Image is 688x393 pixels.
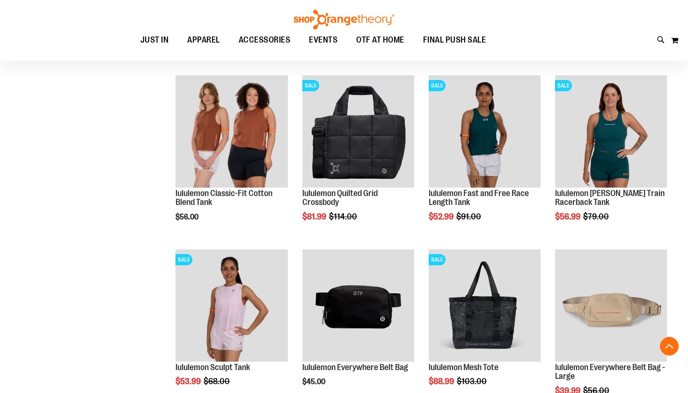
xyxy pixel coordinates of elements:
a: lululemon Classic-Fit Cotton Blend Tank [176,189,272,207]
span: JUST IN [140,29,169,51]
span: SALE [429,80,446,91]
img: Main view of 2024 August lululemon Fast and Free Race Length Tank [429,75,541,187]
span: $91.00 [456,212,483,221]
span: APPAREL [187,29,220,51]
span: $45.00 [302,378,327,386]
a: JUST IN [131,29,178,51]
a: lululemon Quilted Grid Crossbody [302,189,378,207]
img: lululemon Quilted Grid Crossbody [302,75,414,187]
a: Product image for lululemon Mesh ToteSALE [429,249,541,363]
span: EVENTS [309,29,337,51]
a: lululemon Everywhere Belt Bag [302,363,408,372]
span: OTF AT HOME [356,29,404,51]
span: $53.99 [176,377,202,386]
a: Main Image of 1538347SALE [176,249,287,363]
div: product [424,71,545,245]
a: lululemon Everywhere Belt Bag - Large [555,363,665,381]
span: SALE [555,80,572,91]
span: FINAL PUSH SALE [423,29,486,51]
span: SALE [176,254,192,265]
a: lululemon Sculpt Tank [176,363,250,372]
span: $81.99 [302,212,328,221]
button: Back To Top [660,337,679,356]
a: lululemon Classic-Fit Cotton Blend Tank [176,75,287,189]
a: lululemon [PERSON_NAME] Train Racerback Tank [555,189,665,207]
span: $52.99 [429,212,455,221]
span: $103.00 [457,377,488,386]
a: lululemon Wunder Train Racerback TankSALE [555,75,667,189]
img: lululemon Wunder Train Racerback Tank [555,75,667,187]
img: lululemon Everywhere Belt Bag [302,249,414,361]
span: $68.00 [204,377,231,386]
span: $56.99 [555,212,582,221]
a: ACCESSORIES [229,29,300,51]
img: lululemon Classic-Fit Cotton Blend Tank [176,75,287,187]
div: product [298,71,419,245]
a: Product image for lululemon Everywhere Belt Bag Large [555,249,667,363]
span: $79.00 [583,212,610,221]
span: $114.00 [329,212,359,221]
span: SALE [302,80,319,91]
span: ACCESSORIES [239,29,291,51]
a: lululemon Fast and Free Race Length Tank [429,189,529,207]
div: product [171,71,292,245]
img: Shop Orangetheory [293,10,395,29]
span: SALE [429,254,446,265]
span: $56.00 [176,213,200,221]
a: lululemon Everywhere Belt Bag [302,249,414,363]
a: FINAL PUSH SALE [414,29,496,51]
a: APPAREL [178,29,229,51]
div: product [550,71,672,245]
img: Product image for lululemon Mesh Tote [429,249,541,361]
a: EVENTS [300,29,347,51]
a: lululemon Quilted Grid CrossbodySALE [302,75,414,189]
span: $88.99 [429,377,455,386]
img: Main Image of 1538347 [176,249,287,361]
a: OTF AT HOME [347,29,414,51]
a: Main view of 2024 August lululemon Fast and Free Race Length TankSALE [429,75,541,189]
img: Product image for lululemon Everywhere Belt Bag Large [555,249,667,361]
a: lululemon Mesh Tote [429,363,498,372]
